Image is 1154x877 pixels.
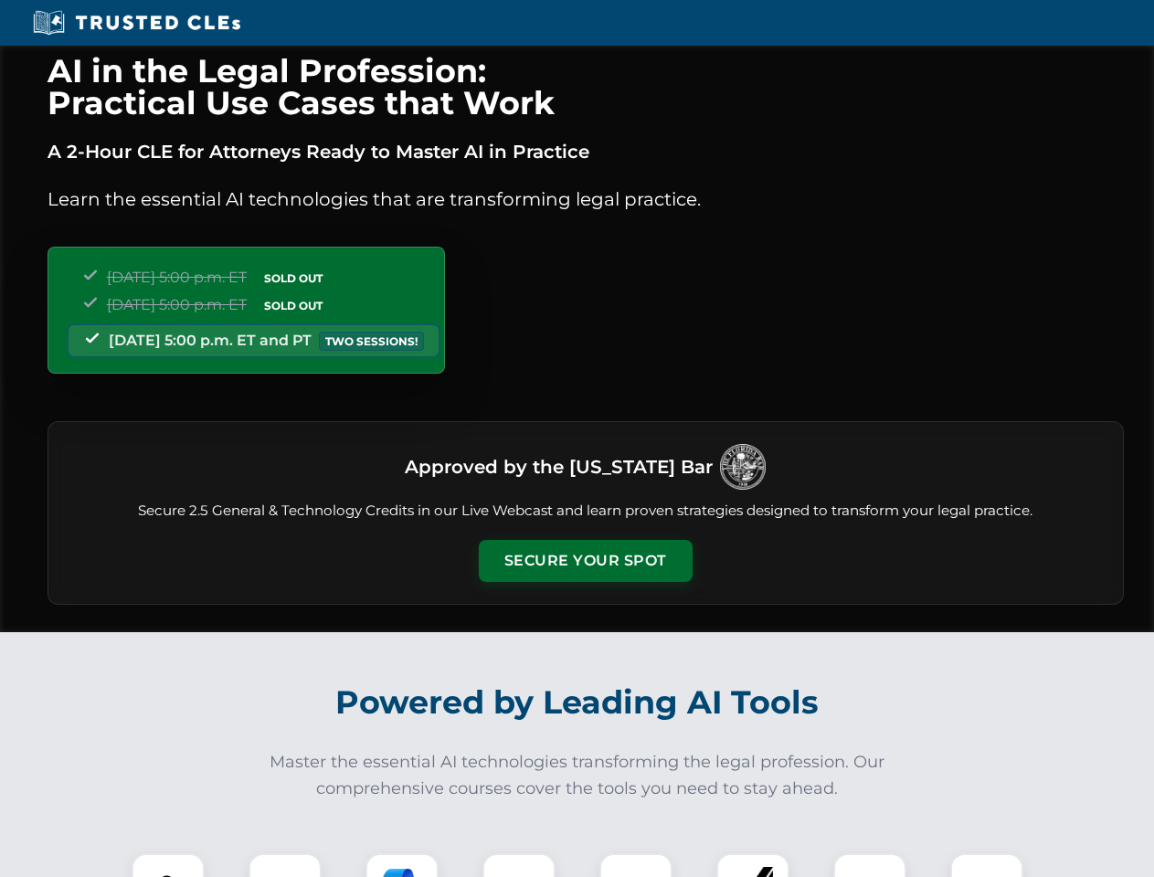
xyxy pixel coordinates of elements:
h2: Powered by Leading AI Tools [71,671,1084,734]
button: Secure Your Spot [479,540,693,582]
span: [DATE] 5:00 p.m. ET [107,296,247,313]
img: Trusted CLEs [27,9,246,37]
p: Learn the essential AI technologies that are transforming legal practice. [48,185,1124,214]
span: SOLD OUT [258,269,329,288]
span: [DATE] 5:00 p.m. ET [107,269,247,286]
p: Master the essential AI technologies transforming the legal profession. Our comprehensive courses... [258,749,897,802]
img: Logo [720,444,766,490]
p: Secure 2.5 General & Technology Credits in our Live Webcast and learn proven strategies designed ... [70,501,1101,522]
span: SOLD OUT [258,296,329,315]
p: A 2-Hour CLE for Attorneys Ready to Master AI in Practice [48,137,1124,166]
h1: AI in the Legal Profession: Practical Use Cases that Work [48,55,1124,119]
h3: Approved by the [US_STATE] Bar [405,450,713,483]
